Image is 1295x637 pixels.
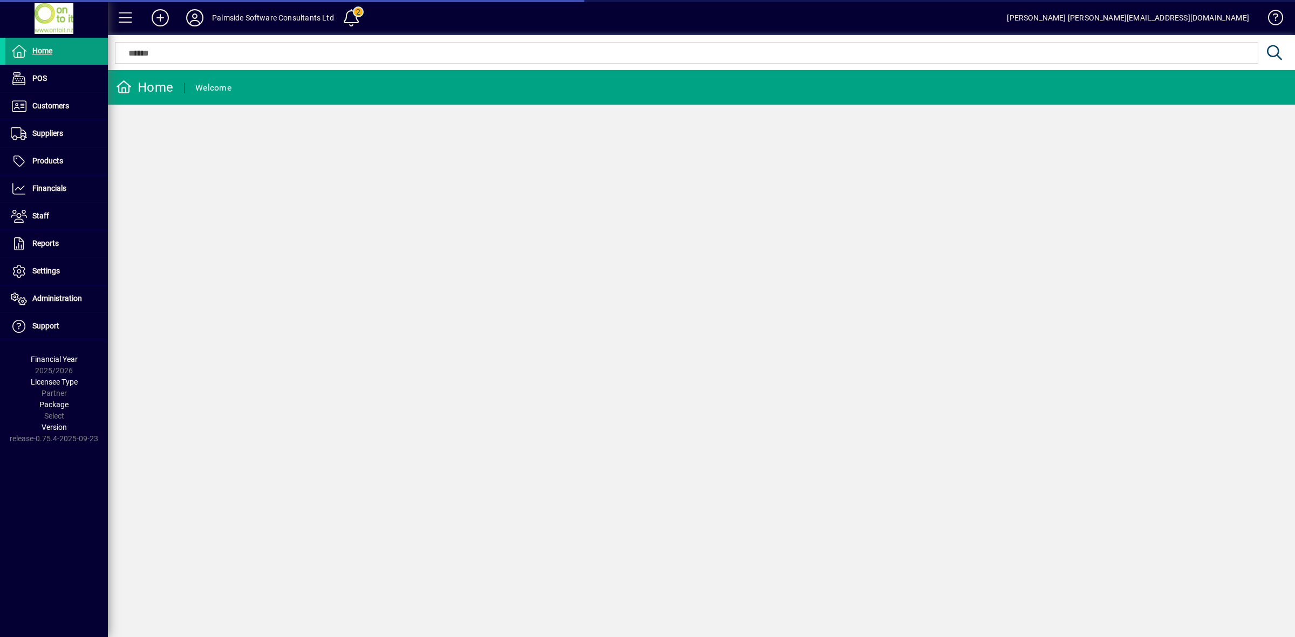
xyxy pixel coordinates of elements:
[5,65,108,92] a: POS
[32,156,63,165] span: Products
[31,378,78,386] span: Licensee Type
[5,258,108,285] a: Settings
[32,294,82,303] span: Administration
[5,175,108,202] a: Financials
[42,423,67,431] span: Version
[1260,2,1282,37] a: Knowledge Base
[39,400,69,409] span: Package
[5,120,108,147] a: Suppliers
[143,8,178,28] button: Add
[32,239,59,248] span: Reports
[32,184,66,193] span: Financials
[32,74,47,83] span: POS
[1007,9,1249,26] div: [PERSON_NAME] [PERSON_NAME][EMAIL_ADDRESS][DOMAIN_NAME]
[5,313,108,340] a: Support
[32,266,60,275] span: Settings
[116,79,173,96] div: Home
[32,46,52,55] span: Home
[195,79,231,97] div: Welcome
[178,8,212,28] button: Profile
[32,321,59,330] span: Support
[32,101,69,110] span: Customers
[5,148,108,175] a: Products
[5,285,108,312] a: Administration
[32,211,49,220] span: Staff
[5,93,108,120] a: Customers
[5,230,108,257] a: Reports
[31,355,78,364] span: Financial Year
[212,9,334,26] div: Palmside Software Consultants Ltd
[32,129,63,138] span: Suppliers
[5,203,108,230] a: Staff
